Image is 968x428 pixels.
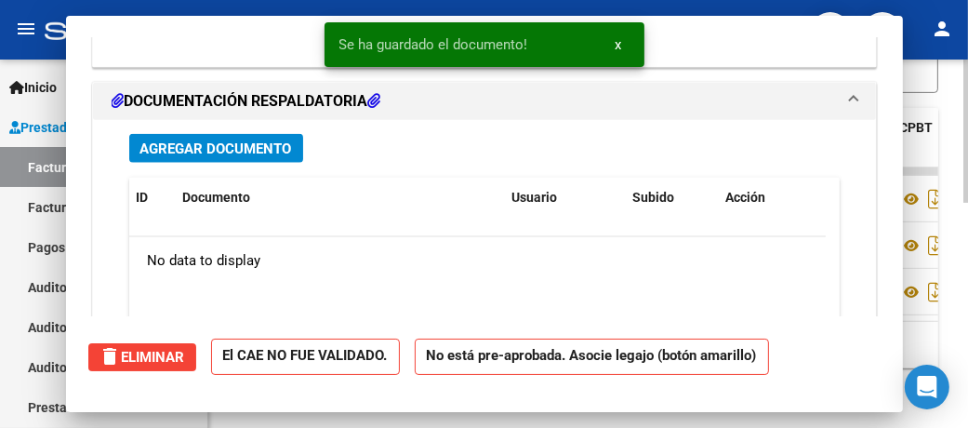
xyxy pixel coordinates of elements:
[129,237,826,284] div: No data to display
[211,339,400,375] strong: El CAE NO FUE VALIDADO.
[899,120,933,135] span: CPBT
[15,18,37,40] mat-icon: menu
[99,349,185,366] span: Eliminar
[147,9,210,50] span: - ospiv
[633,190,675,205] span: Subido
[923,277,948,307] i: Descargar documento
[210,9,378,50] span: - [PERSON_NAME]
[616,36,622,53] span: x
[99,345,122,368] mat-icon: delete
[601,28,637,61] button: x
[129,134,303,163] button: Agregar Documento
[93,83,876,120] mat-expansion-panel-header: DOCUMENTACIÓN RESPALDATORIA
[512,190,558,205] span: Usuario
[183,190,251,205] span: Documento
[137,190,149,205] span: ID
[923,231,948,261] i: Descargar documento
[719,178,812,218] datatable-header-cell: Acción
[176,178,505,218] datatable-header-cell: Documento
[129,178,176,218] datatable-header-cell: ID
[505,178,626,218] datatable-header-cell: Usuario
[415,339,769,375] strong: No está pre-aprobada. Asocie legajo (botón amarillo)
[9,77,57,98] span: Inicio
[726,190,766,205] span: Acción
[626,178,719,218] datatable-header-cell: Subido
[339,35,528,54] span: Se ha guardado el documento!
[112,90,381,113] h1: DOCUMENTACIÓN RESPALDATORIA
[931,18,953,40] mat-icon: person
[923,184,948,214] i: Descargar documento
[9,117,179,138] span: Prestadores / Proveedores
[88,343,196,371] button: Eliminar
[140,140,292,157] span: Agregar Documento
[905,365,949,409] div: Open Intercom Messenger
